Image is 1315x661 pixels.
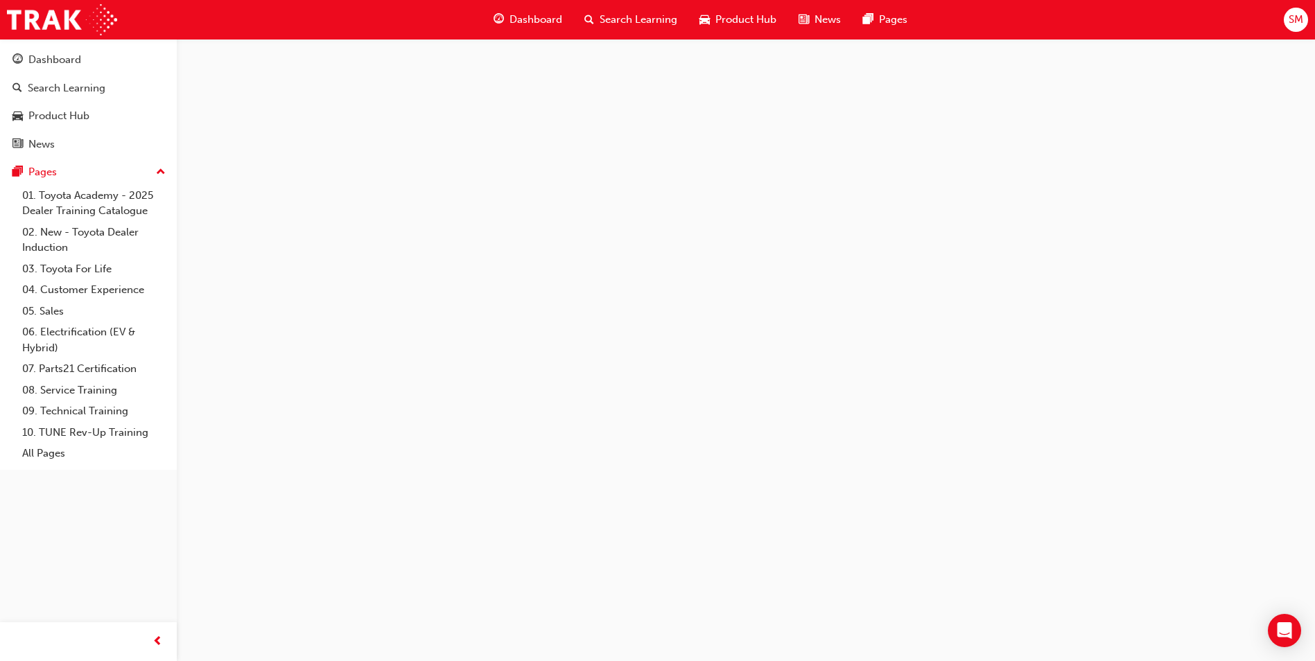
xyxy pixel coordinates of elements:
[28,80,105,96] div: Search Learning
[28,52,81,68] div: Dashboard
[7,4,117,35] img: Trak
[17,185,171,222] a: 01. Toyota Academy - 2025 Dealer Training Catalogue
[688,6,787,34] a: car-iconProduct Hub
[28,108,89,124] div: Product Hub
[28,164,57,180] div: Pages
[715,12,776,28] span: Product Hub
[482,6,573,34] a: guage-iconDashboard
[12,110,23,123] span: car-icon
[17,358,171,380] a: 07. Parts21 Certification
[6,103,171,129] a: Product Hub
[153,633,163,651] span: prev-icon
[17,222,171,258] a: 02. New - Toyota Dealer Induction
[17,400,171,422] a: 09. Technical Training
[17,443,171,464] a: All Pages
[799,11,809,28] span: news-icon
[1284,8,1308,32] button: SM
[852,6,918,34] a: pages-iconPages
[6,47,171,73] a: Dashboard
[863,11,873,28] span: pages-icon
[6,76,171,101] a: Search Learning
[6,159,171,185] button: Pages
[879,12,907,28] span: Pages
[17,258,171,280] a: 03. Toyota For Life
[573,6,688,34] a: search-iconSearch Learning
[510,12,562,28] span: Dashboard
[156,164,166,182] span: up-icon
[17,321,171,358] a: 06. Electrification (EV & Hybrid)
[1289,12,1303,28] span: SM
[6,44,171,159] button: DashboardSearch LearningProduct HubNews
[17,301,171,322] a: 05. Sales
[1268,614,1301,647] div: Open Intercom Messenger
[787,6,852,34] a: news-iconNews
[17,380,171,401] a: 08. Service Training
[12,166,23,179] span: pages-icon
[12,139,23,151] span: news-icon
[17,279,171,301] a: 04. Customer Experience
[17,422,171,443] a: 10. TUNE Rev-Up Training
[699,11,710,28] span: car-icon
[584,11,594,28] span: search-icon
[815,12,841,28] span: News
[12,54,23,67] span: guage-icon
[28,136,55,152] div: News
[6,132,171,157] a: News
[494,11,504,28] span: guage-icon
[600,12,677,28] span: Search Learning
[12,82,22,95] span: search-icon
